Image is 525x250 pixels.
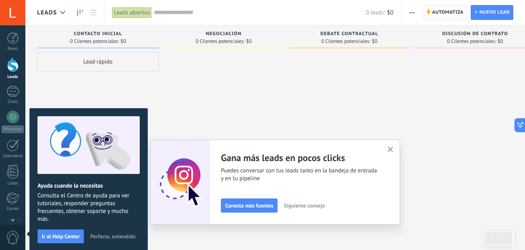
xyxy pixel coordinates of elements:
span: 0 Clientes potenciales: [447,39,496,44]
span: Siguiente consejo [284,203,325,208]
span: $0 [498,39,503,44]
div: Leads [2,74,24,80]
a: Nuevo lead [471,5,513,20]
span: Automatiza [432,5,464,20]
span: Nuevo lead [479,5,510,20]
span: Debate contractual [320,31,378,37]
div: Chats [2,99,24,105]
div: Leads abiertos [112,7,152,18]
h2: Gana más leads en pocos clicks [221,152,378,164]
span: $0 [372,39,377,44]
span: 0 leads: [366,9,385,16]
div: Calendario [2,154,24,159]
a: Automatiza [423,5,467,20]
a: Lista [87,5,100,20]
span: Leads [37,9,57,16]
span: $0 [387,9,393,16]
div: Correo [2,206,24,211]
span: Contacto inicial [74,31,122,37]
span: Discusión de contrato [442,31,508,37]
div: Debate contractual [292,31,406,38]
span: 0 Clientes potenciales: [196,39,244,44]
span: Perfecto, entendido [90,234,135,239]
button: Siguiente consejo [280,200,328,211]
div: Lead rápido [37,52,159,71]
button: Perfecto, entendido [87,230,139,242]
div: WhatsApp [2,126,24,133]
span: $0 [121,39,126,44]
span: 0 Clientes potenciales: [321,39,370,44]
span: Conecta más fuentes [225,203,273,208]
span: Consulta el Centro de ayuda para ver tutoriales, responder preguntas frecuentes, obtener soporte ... [37,192,140,223]
div: Listas [2,181,24,186]
div: Negociación [167,31,281,38]
span: 0 Clientes potenciales: [70,39,119,44]
span: Ir al Help Center [42,234,80,239]
a: Leads [73,5,87,20]
button: Conecta más fuentes [221,199,278,213]
button: Más [406,5,418,20]
div: Panel [2,46,24,51]
span: Puedes conversar con tus leads tanto en la bandeja de entrada y en tu pipeline [221,167,378,183]
span: $0 [246,39,252,44]
h2: Ayuda cuando la necesitas [37,182,140,190]
button: Ir al Help Center [37,229,84,243]
div: Contacto inicial [41,31,155,38]
span: Negociación [206,31,242,37]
